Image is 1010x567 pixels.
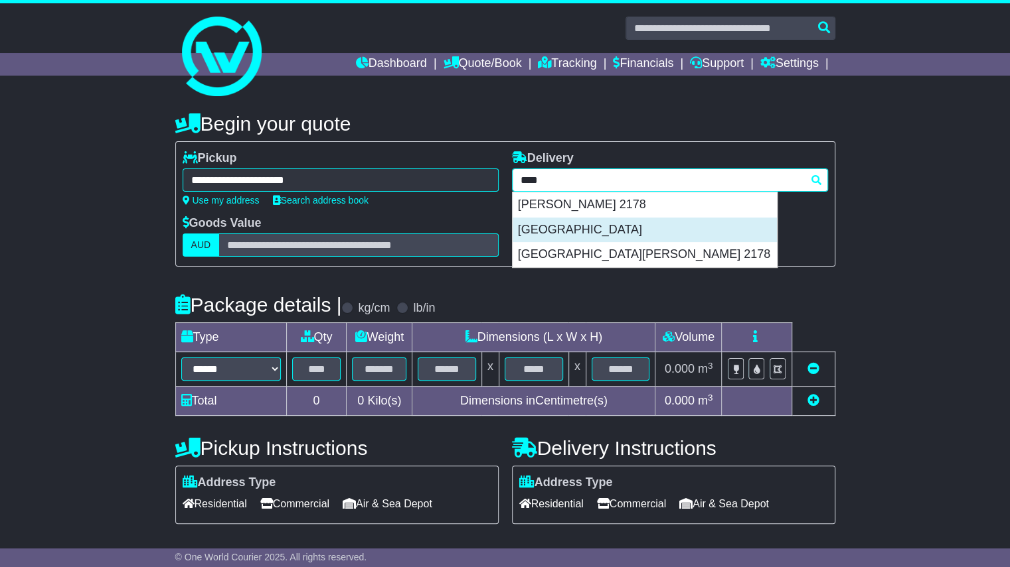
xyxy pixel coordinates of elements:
[512,168,828,192] typeahead: Please provide city
[655,323,722,352] td: Volume
[665,394,695,407] span: 0.000
[356,53,427,76] a: Dashboard
[513,192,777,218] div: [PERSON_NAME] 2178
[358,301,390,316] label: kg/cm
[665,362,695,375] span: 0.000
[568,352,586,387] td: x
[443,53,521,76] a: Quote/Book
[183,475,276,490] label: Address Type
[512,151,574,166] label: Delivery
[519,475,613,490] label: Address Type
[286,387,347,416] td: 0
[519,493,584,514] span: Residential
[175,437,499,459] h4: Pickup Instructions
[512,437,835,459] h4: Delivery Instructions
[807,362,819,375] a: Remove this item
[347,323,412,352] td: Weight
[413,301,435,316] label: lb/in
[690,53,744,76] a: Support
[357,394,364,407] span: 0
[183,493,247,514] span: Residential
[347,387,412,416] td: Kilo(s)
[175,552,367,562] span: © One World Courier 2025. All rights reserved.
[698,394,713,407] span: m
[708,361,713,371] sup: 3
[597,493,666,514] span: Commercial
[273,195,369,206] a: Search address book
[412,387,655,416] td: Dimensions in Centimetre(s)
[175,113,835,135] h4: Begin your quote
[538,53,596,76] a: Tracking
[260,493,329,514] span: Commercial
[175,387,286,416] td: Total
[343,493,432,514] span: Air & Sea Depot
[183,195,260,206] a: Use my address
[513,218,777,243] div: [GEOGRAPHIC_DATA]
[183,233,220,257] label: AUD
[286,323,347,352] td: Qty
[481,352,499,387] td: x
[708,393,713,403] sup: 3
[412,323,655,352] td: Dimensions (L x W x H)
[679,493,769,514] span: Air & Sea Depot
[698,362,713,375] span: m
[175,323,286,352] td: Type
[807,394,819,407] a: Add new item
[183,151,237,166] label: Pickup
[175,294,342,316] h4: Package details |
[613,53,673,76] a: Financials
[760,53,819,76] a: Settings
[513,242,777,267] div: [GEOGRAPHIC_DATA][PERSON_NAME] 2178
[183,216,262,231] label: Goods Value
